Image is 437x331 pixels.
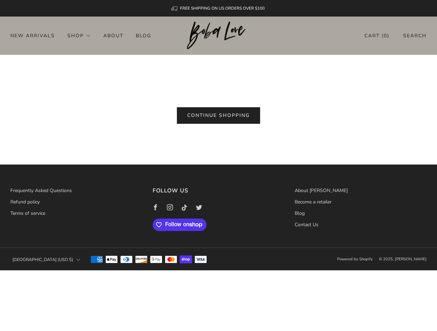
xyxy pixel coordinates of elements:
a: Frequently Asked Questions [10,187,72,194]
span: © 2025, [PERSON_NAME] [379,257,427,262]
span: FREE SHIPPING ON US ORDERS OVER $100 [180,6,265,11]
a: Terms of service [10,210,45,217]
a: Search [403,30,427,41]
a: Blog [295,210,305,217]
a: Become a retailer [295,199,332,205]
a: New Arrivals [10,30,55,41]
a: Blog [136,30,151,41]
a: About [103,30,123,41]
img: Boba Love [187,21,250,50]
h3: Follow us [153,185,285,196]
a: Continue shopping [177,107,260,124]
items-count: 0 [384,32,387,39]
a: Cart [364,30,389,41]
a: Refund policy [10,199,40,205]
a: Contact Us [295,221,319,228]
a: About [PERSON_NAME] [295,187,348,194]
a: Shop [67,30,91,41]
a: Powered by Shopify [337,257,373,262]
button: [GEOGRAPHIC_DATA] (USD $) [10,252,82,267]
